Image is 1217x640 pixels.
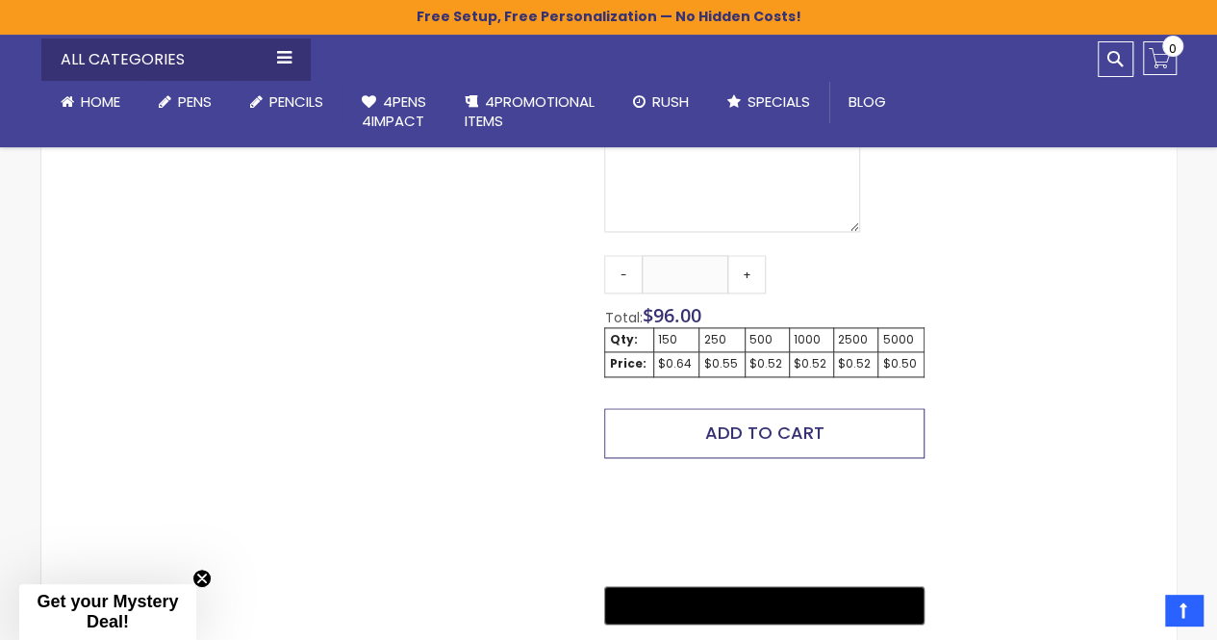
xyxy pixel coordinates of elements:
[269,91,323,112] span: Pencils
[604,255,643,294] a: -
[609,331,637,347] strong: Qty:
[838,356,874,371] div: $0.52
[231,81,342,123] a: Pencils
[882,356,919,371] div: $0.50
[604,408,924,458] button: Add to Cart
[642,302,700,328] span: $
[19,584,196,640] div: Get your Mystery Deal!Close teaser
[652,302,700,328] span: 96.00
[41,38,311,81] div: All Categories
[652,91,689,112] span: Rush
[362,91,426,131] span: 4Pens 4impact
[465,91,595,131] span: 4PROMOTIONAL ITEMS
[705,421,824,445] span: Add to Cart
[139,81,231,123] a: Pens
[703,332,740,347] div: 250
[192,569,212,588] button: Close teaser
[749,356,785,371] div: $0.52
[614,81,708,123] a: Rush
[794,356,829,371] div: $0.52
[37,592,178,631] span: Get your Mystery Deal!
[829,81,905,123] a: Blog
[342,81,445,143] a: 4Pens4impact
[604,308,642,327] span: Total:
[1058,588,1217,640] iframe: Google Customer Reviews
[604,473,924,573] iframe: PayPal
[703,356,740,371] div: $0.55
[708,81,829,123] a: Specials
[81,91,120,112] span: Home
[1169,39,1177,58] span: 0
[658,332,695,347] div: 150
[794,332,829,347] div: 1000
[748,91,810,112] span: Specials
[604,586,924,625] button: Buy with GPay
[727,255,766,294] a: +
[882,332,919,347] div: 5000
[609,355,646,371] strong: Price:
[658,356,695,371] div: $0.64
[445,81,614,143] a: 4PROMOTIONALITEMS
[41,81,139,123] a: Home
[749,332,785,347] div: 500
[178,91,212,112] span: Pens
[849,91,886,112] span: Blog
[1143,41,1177,75] a: 0
[838,332,874,347] div: 2500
